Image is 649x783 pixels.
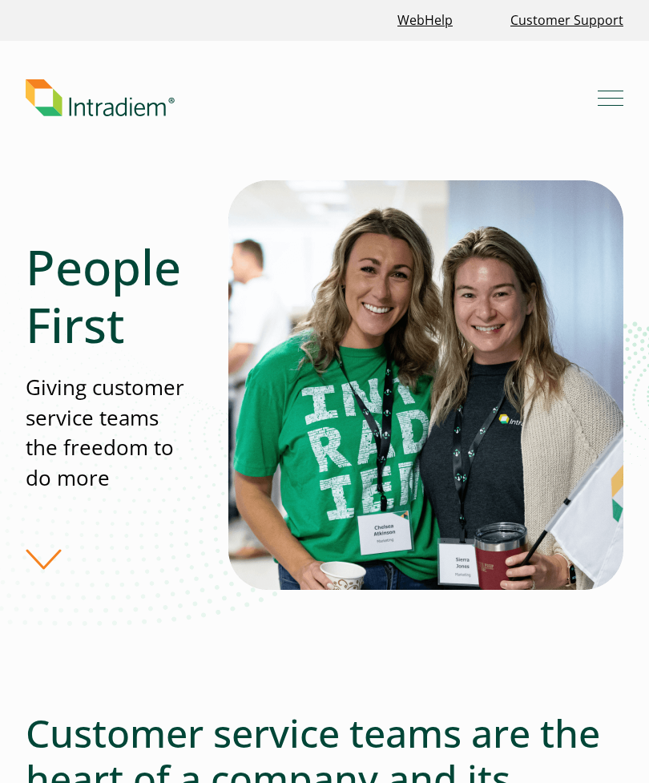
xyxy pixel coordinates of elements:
[26,238,196,353] h1: People First
[598,85,623,111] button: Mobile Navigation Button
[391,3,459,38] a: Link opens in a new window
[504,3,630,38] a: Customer Support
[26,373,196,493] p: Giving customer service teams the freedom to do more
[228,180,623,590] img: Two contact center partners from Intradiem smiling
[26,79,598,116] a: Link to homepage of Intradiem
[26,79,175,116] img: Intradiem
